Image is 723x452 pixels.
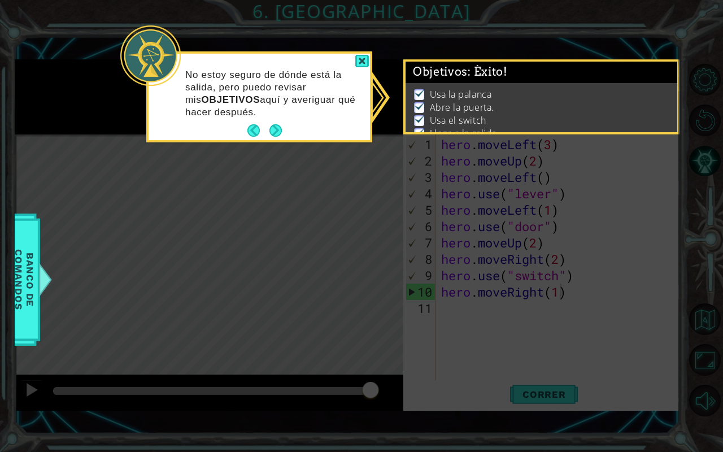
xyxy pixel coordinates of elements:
[414,101,425,110] img: Check mark for checkbox
[202,94,260,105] strong: OBJETIVOS
[468,65,508,79] span: : Éxito!
[430,101,494,114] p: Abre la puerta.
[414,114,425,123] img: Check mark for checkbox
[430,88,492,101] p: Usa la palanca
[185,69,362,119] p: No estoy seguro de dónde está la salida, pero puedo revisar mis aquí y averiguar qué hacer después.
[414,88,425,97] img: Check mark for checkbox
[247,124,269,137] button: Back
[10,221,39,338] span: Banco de comandos
[414,127,425,136] img: Check mark for checkbox
[413,65,508,79] span: Objetivos
[430,114,486,127] p: Usa el switch
[265,120,286,141] button: Next
[430,127,497,140] p: Llega a la salida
